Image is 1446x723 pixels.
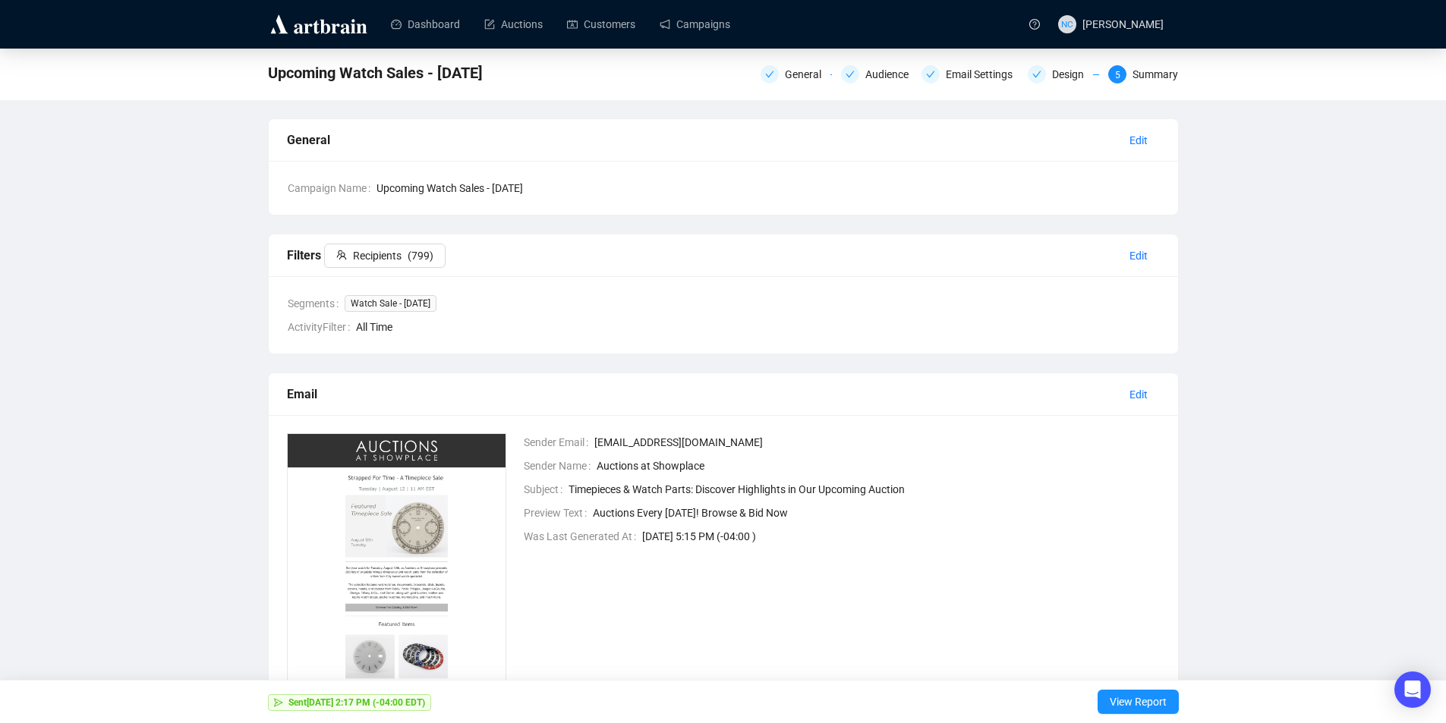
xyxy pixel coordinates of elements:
[597,457,1160,474] span: Auctions at Showplace
[1133,65,1178,83] div: Summary
[287,130,1117,149] div: General
[1394,671,1431,708] div: Open Intercom Messenger
[1117,128,1160,152] button: Edit
[765,70,774,79] span: check
[524,457,597,474] span: Sender Name
[642,528,1160,545] span: [DATE] 5:15 PM (-04:00 )
[288,319,356,335] span: ActivityFilter
[1129,247,1148,264] span: Edit
[353,247,402,264] span: Recipients
[1110,681,1167,723] span: View Report
[1098,690,1179,714] button: View Report
[569,481,1160,498] span: Timepieces & Watch Parts: Discover Highlights in Our Upcoming Auction
[841,65,912,83] div: Audience
[274,698,283,707] span: send
[1108,65,1178,83] div: 5Summary
[288,180,376,196] span: Campaign Name
[288,295,345,312] span: Segments
[1061,17,1073,31] span: NC
[356,319,1160,335] span: All Time
[345,295,436,312] span: Watch Sale - [DATE]
[391,5,460,44] a: Dashboard
[524,481,569,498] span: Subject
[1029,19,1040,30] span: question-circle
[1052,65,1093,83] div: Design
[524,434,594,451] span: Sender Email
[376,180,1160,196] span: Upcoming Watch Sales - [DATE]
[594,434,1160,451] span: [EMAIL_ADDRESS][DOMAIN_NAME]
[484,5,543,44] a: Auctions
[921,65,1019,83] div: Email Settings
[1117,244,1160,268] button: Edit
[524,528,642,545] span: Was Last Generated At
[1129,386,1148,403] span: Edit
[287,248,446,262] span: Filters
[593,505,1160,521] span: Auctions Every [DATE]! Browse & Bid Now
[287,385,1117,404] div: Email
[1117,382,1160,407] button: Edit
[268,61,483,85] span: Upcoming Watch Sales - Aug 12, 2025
[785,65,830,83] div: General
[761,65,832,83] div: General
[336,250,347,260] span: team
[288,697,425,708] strong: Sent [DATE] 2:17 PM (-04:00 EDT)
[660,5,730,44] a: Campaigns
[1032,70,1041,79] span: check
[1115,70,1120,80] span: 5
[408,247,433,264] span: ( 799 )
[1082,18,1164,30] span: [PERSON_NAME]
[268,12,370,36] img: logo
[946,65,1022,83] div: Email Settings
[567,5,635,44] a: Customers
[324,244,446,268] button: Recipients(799)
[1129,132,1148,149] span: Edit
[865,65,918,83] div: Audience
[846,70,855,79] span: check
[926,70,935,79] span: check
[1028,65,1099,83] div: Design
[524,505,593,521] span: Preview Text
